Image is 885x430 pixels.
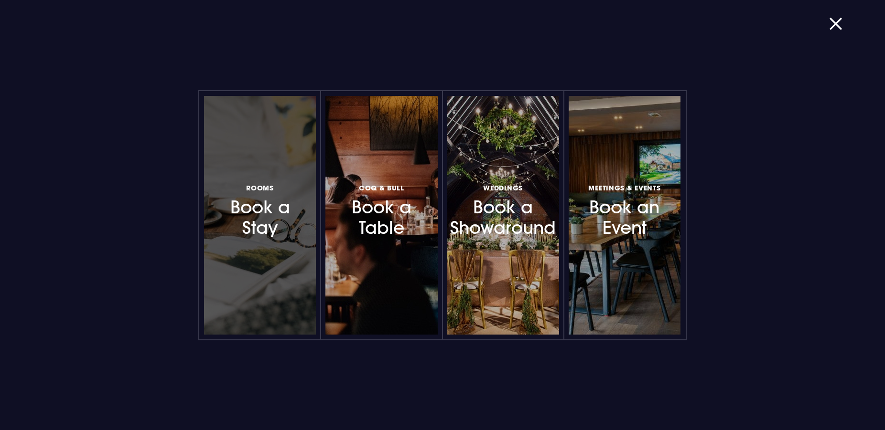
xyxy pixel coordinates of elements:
[359,183,404,192] span: Coq & Bull
[204,96,316,335] a: RoomsBook a Stay
[325,96,437,335] a: Coq & BullBook a Table
[218,182,302,239] h3: Book a Stay
[483,183,523,192] span: Weddings
[447,96,559,335] a: WeddingsBook a Showaround
[462,182,545,239] h3: Book a Showaround
[569,96,680,335] a: Meetings & EventsBook an Event
[340,182,423,239] h3: Book a Table
[246,183,274,192] span: Rooms
[588,183,660,192] span: Meetings & Events
[583,182,666,239] h3: Book an Event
